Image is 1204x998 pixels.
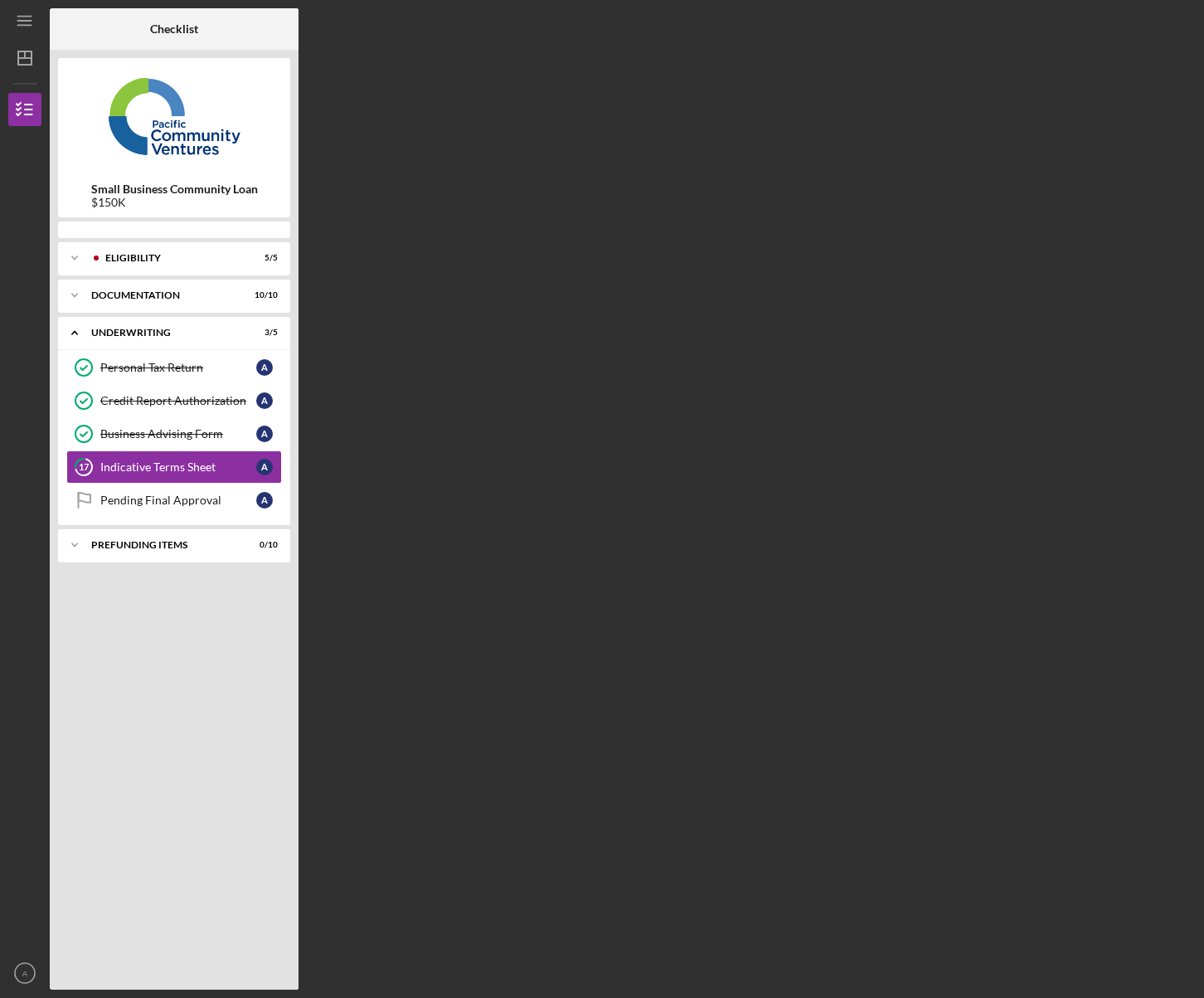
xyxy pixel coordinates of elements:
[256,459,273,475] div: A
[91,540,236,550] div: Prefunding Items
[100,361,256,374] div: Personal Tax Return
[66,417,282,450] a: Business Advising FormA
[256,359,273,376] div: A
[100,394,256,407] div: Credit Report Authorization
[100,494,256,507] div: Pending Final Approval
[248,290,278,300] div: 10 / 10
[100,460,256,474] div: Indicative Terms Sheet
[150,22,198,36] b: Checklist
[66,384,282,417] a: Credit Report AuthorizationA
[91,290,236,300] div: Documentation
[8,957,41,990] button: A
[79,462,90,473] tspan: 17
[248,328,278,338] div: 3 / 5
[66,450,282,484] a: 17Indicative Terms SheetA
[248,253,278,263] div: 5 / 5
[256,492,273,509] div: A
[66,484,282,517] a: Pending Final ApprovalA
[66,351,282,384] a: Personal Tax ReturnA
[248,540,278,550] div: 0 / 10
[91,196,258,209] div: $150K
[58,66,290,166] img: Product logo
[22,969,28,978] text: A
[100,427,256,441] div: Business Advising Form
[105,253,236,263] div: Eligibility
[91,328,236,338] div: Underwriting
[256,426,273,442] div: A
[256,392,273,409] div: A
[91,183,258,196] b: Small Business Community Loan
